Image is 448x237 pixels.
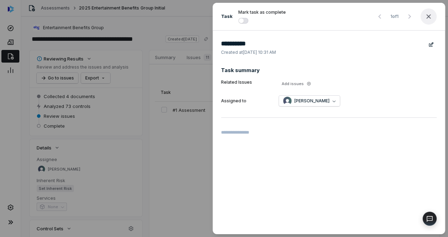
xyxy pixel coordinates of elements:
span: Created at [DATE] 10:31 AM [221,50,425,55]
label: Related Issues [221,79,270,85]
span: [PERSON_NAME] [294,98,330,104]
span: Task [221,13,233,20]
span: 1 of 1 [391,14,399,19]
img: REKHA KOTHANDARAMAN avatar [283,97,292,105]
button: Add issues [279,79,314,88]
label: Assigned to [221,98,270,104]
span: Mark task as complete [238,9,286,15]
span: Task summary [221,66,437,74]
